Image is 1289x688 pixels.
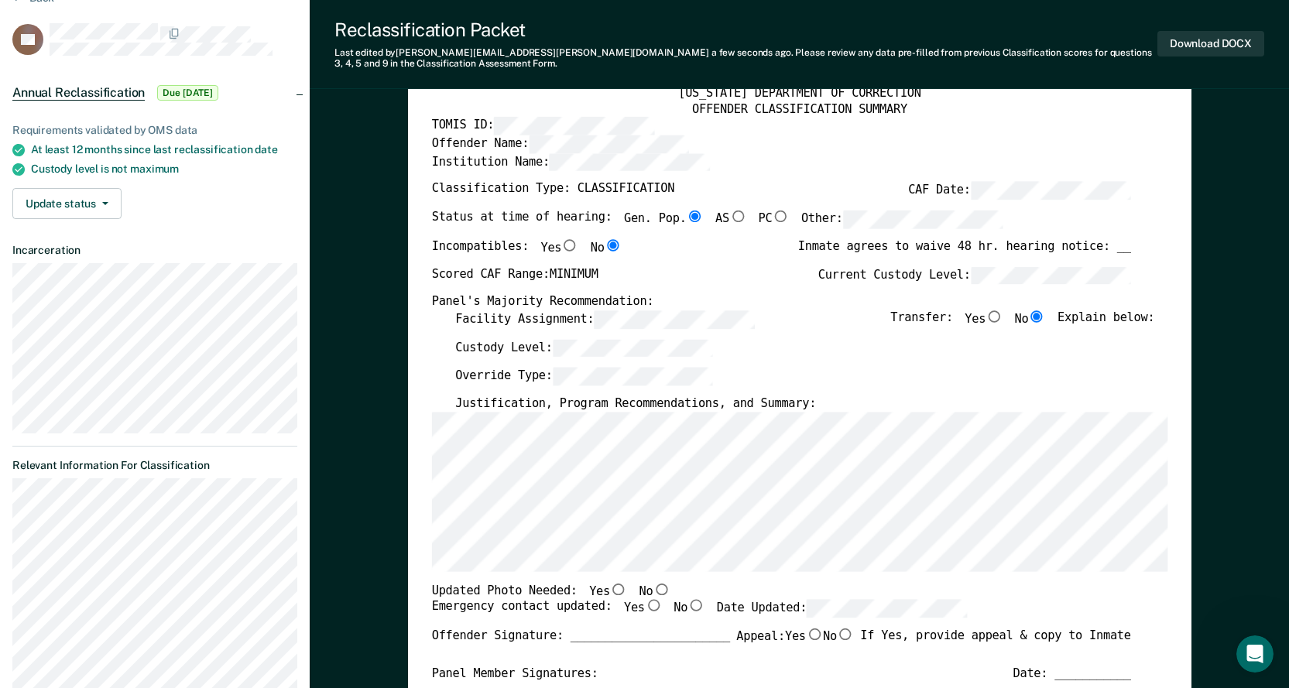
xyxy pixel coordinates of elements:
div: Last edited by [PERSON_NAME][EMAIL_ADDRESS][PERSON_NAME][DOMAIN_NAME] . Please review any data pr... [334,47,1157,70]
div: Updated Photo Needed: [431,583,670,600]
label: Yes [623,600,661,618]
input: No [687,600,704,611]
input: No [1028,310,1045,322]
input: CAF Date: [970,182,1130,200]
input: Custody Level: [552,339,712,357]
label: PC [758,211,789,228]
span: maximum [130,163,179,175]
div: Custody level is not [31,163,297,176]
label: Justification, Program Recommendations, and Summary: [455,396,816,412]
label: Scored CAF Range: MINIMUM [431,266,598,284]
input: No [604,239,621,251]
span: a few seconds ago [711,47,791,58]
button: Download DOCX [1157,31,1264,56]
input: Yes [986,310,1003,322]
label: Yes [965,310,1003,328]
input: Facility Assignment: [594,310,754,328]
input: Gen. Pop. [686,211,703,222]
span: Due [DATE] [157,85,218,101]
label: Appeal: [736,628,854,655]
label: No [590,239,621,256]
div: Requirements validated by OMS data [12,124,297,137]
div: Status at time of hearing: [431,211,1003,239]
input: No [836,628,853,639]
input: TOMIS ID: [494,117,654,135]
div: Reclassification Packet [334,19,1157,41]
label: AS [715,211,746,228]
div: OFFENDER CLASSIFICATION SUMMARY [431,101,1167,117]
label: Custody Level: [455,339,712,357]
label: Classification Type: CLASSIFICATION [431,182,674,200]
label: CAF Date: [908,182,1131,200]
div: Offender Signature: _______________________ If Yes, provide appeal & copy to Inmate [431,628,1130,666]
iframe: Intercom live chat [1236,635,1274,673]
div: Inmate agrees to waive 48 hr. hearing notice: __ [797,239,1130,266]
label: Institution Name: [431,153,709,171]
label: TOMIS ID: [431,117,654,135]
span: Annual Reclassification [12,85,145,101]
input: Yes [561,239,578,251]
label: Yes [540,239,578,256]
label: Offender Name: [431,135,688,152]
dt: Relevant Information For Classification [12,459,297,472]
input: Yes [805,628,822,639]
label: Facility Assignment: [455,310,754,328]
input: Offender Name: [529,135,689,152]
label: Yes [784,628,822,645]
label: No [1014,310,1045,328]
label: No [822,628,853,645]
label: No [674,600,704,618]
input: Current Custody Level: [970,266,1130,284]
label: Date Updated: [716,600,966,618]
input: Institution Name: [549,153,709,171]
input: Yes [644,600,661,611]
input: No [653,583,670,594]
div: Date: ___________ [1013,666,1130,681]
input: Other: [842,211,1003,228]
dt: Incarceration [12,244,297,257]
input: Date Updated: [807,600,967,618]
input: Yes [610,583,627,594]
input: AS [729,211,746,222]
label: No [639,583,670,600]
button: Update status [12,188,122,219]
input: Override Type: [552,368,712,385]
label: Yes [589,583,627,600]
span: date [255,143,277,156]
label: Gen. Pop. [623,211,703,228]
div: At least 12 months since last reclassification [31,143,297,156]
label: Override Type: [455,368,712,385]
div: [US_STATE] DEPARTMENT OF CORRECTION [431,86,1167,101]
div: Transfer: Explain below: [890,310,1154,339]
div: Panel's Majority Recommendation: [431,295,1130,310]
label: Current Custody Level: [818,266,1130,284]
label: Other: [800,211,1003,228]
div: Panel Member Signatures: [431,666,598,681]
div: Emergency contact updated: [431,600,967,628]
div: Incompatibles: [431,239,621,266]
input: PC [772,211,789,222]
